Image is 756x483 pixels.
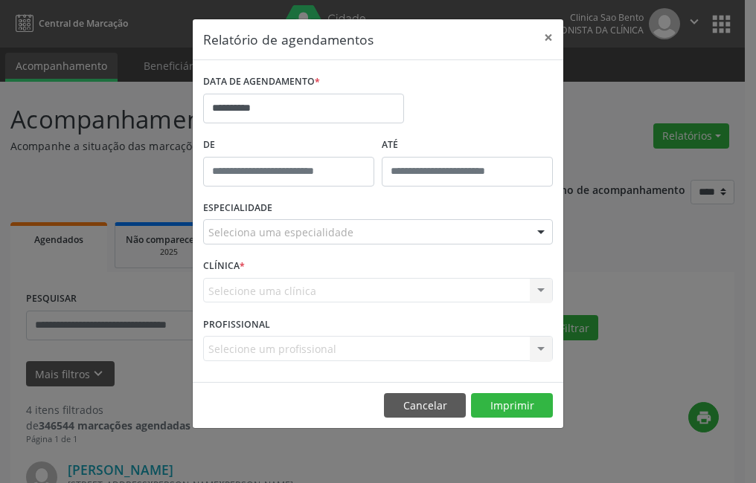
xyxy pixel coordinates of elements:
label: CLÍNICA [203,255,245,278]
button: Cancelar [384,393,466,418]
button: Imprimir [471,393,553,418]
button: Close [534,19,563,56]
label: DATA DE AGENDAMENTO [203,71,320,94]
label: ATÉ [382,134,553,157]
h5: Relatório de agendamentos [203,30,374,49]
label: ESPECIALIDADE [203,197,272,220]
label: PROFISSIONAL [203,313,270,336]
span: Seleciona uma especialidade [208,224,353,240]
label: De [203,134,374,157]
